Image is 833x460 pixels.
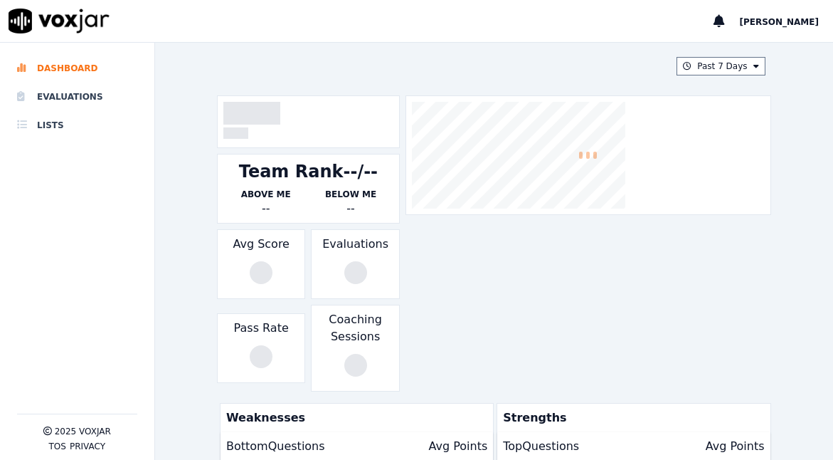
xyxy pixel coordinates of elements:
a: Evaluations [17,83,137,111]
button: [PERSON_NAME] [739,13,833,30]
button: TOS [48,441,65,452]
p: Avg Points [706,438,765,455]
p: Strengths [497,404,764,432]
p: 2025 Voxjar [55,426,111,437]
div: Avg Score [217,229,305,299]
div: -- [308,200,393,217]
div: -- [223,200,308,217]
p: Bottom Questions [226,438,325,455]
div: Team Rank --/-- [239,160,378,183]
span: [PERSON_NAME] [739,17,819,27]
div: Pass Rate [217,313,305,383]
p: Below Me [308,189,393,200]
button: Privacy [70,441,105,452]
div: Coaching Sessions [311,305,399,392]
p: Avg Points [428,438,487,455]
p: Above Me [223,189,308,200]
div: Evaluations [311,229,399,299]
a: Dashboard [17,54,137,83]
a: Lists [17,111,137,140]
p: Top Questions [503,438,579,455]
img: voxjar logo [9,9,110,33]
p: Weaknesses [221,404,487,432]
button: Past 7 Days [677,57,765,75]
